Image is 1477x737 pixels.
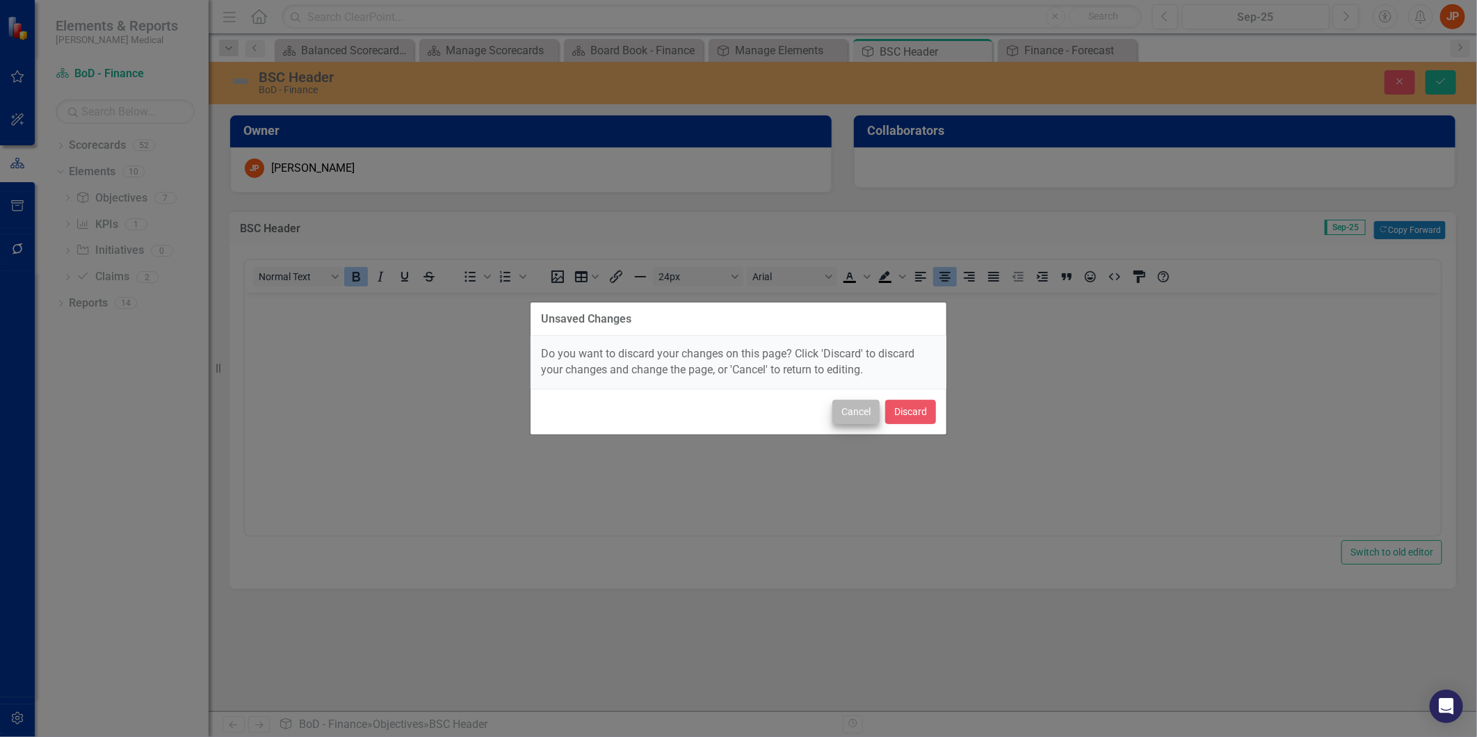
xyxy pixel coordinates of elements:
[832,400,880,424] button: Cancel
[1430,690,1463,723] div: Open Intercom Messenger
[518,31,679,50] strong: Balanced Scorecard
[541,313,631,325] div: Unsaved Changes
[531,336,946,389] div: Do you want to discard your changes on this page? Click 'Discard' to discard your changes and cha...
[885,400,936,424] button: Discard
[571,6,626,25] strong: Sep-25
